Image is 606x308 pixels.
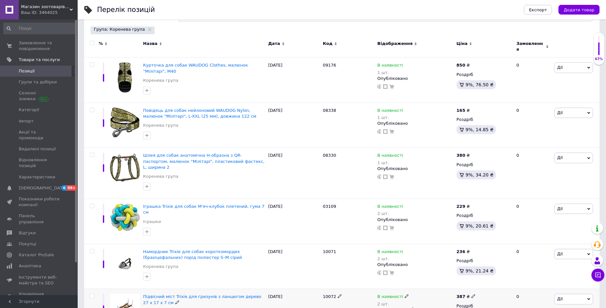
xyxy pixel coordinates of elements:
[377,294,403,301] span: В наявності
[323,249,336,254] span: 10071
[143,219,161,225] a: Іграшки
[143,294,261,305] a: Підвісний міст Trixie для гризунів з ланцюгом дерево 27 х 17 х 7 см
[267,148,321,199] div: [DATE]
[268,41,280,47] span: Дата
[377,41,413,47] span: Відображення
[466,223,493,228] span: 9%, 20.61 ₴
[512,199,553,244] div: 0
[377,63,403,69] span: В наявності
[457,213,511,218] div: Роздріб
[143,249,242,260] a: Намордник Trixie для собак короткомордих (брахіцефальних) порід поліестер S–M сірий
[457,294,465,299] b: 387
[457,41,468,47] span: Ціна
[457,63,465,68] b: 850
[457,153,465,158] b: 380
[457,204,470,209] div: ₴
[457,153,470,158] div: ₴
[110,62,140,92] img: Курточка для собак WAUDOG Clothes, малюнок "Мілітарі", M40
[21,10,78,16] div: Ваш ID: 3464025
[516,41,544,52] span: Замовлення
[19,118,34,124] span: Імпорт
[466,82,493,87] span: 9%, 76.50 ₴
[110,204,140,231] img: Іграшка Trixie для собак М'яч-клубок плетений, гума 7 см
[110,153,140,182] img: Шлея для собак анатомічна H-образна з QR-паспортом, малюнок "Мілітарі", пластиковий фастекс, L, ш...
[377,108,403,115] span: В наявності
[19,57,60,63] span: Товари та послуги
[529,7,547,12] span: Експорт
[557,155,563,160] span: Дії
[19,196,60,208] span: Показники роботи компанії
[19,146,56,152] span: Видалені позиції
[377,262,453,268] div: Опубліковано
[524,5,552,15] button: Експорт
[558,5,600,15] button: Додати товар
[594,57,604,61] div: 67%
[143,63,248,73] a: Курточка для собак WAUDOG Clothes, малюнок "Мілітарі", M40
[557,206,563,211] span: Дії
[557,65,563,70] span: Дії
[19,79,57,85] span: Групи та добірки
[19,241,36,247] span: Покупці
[457,62,470,68] div: ₴
[466,172,493,177] span: 9%, 34.20 ₴
[323,153,336,158] span: 08330
[377,249,403,256] span: В наявності
[457,258,511,264] div: Роздріб
[377,76,453,81] div: Опубліковано
[143,108,256,119] a: Повідець для собак нейлоновий WAUDOG Nylon, малюнок "Мілітарі", L-XXL (25 мм), довжина 122 см
[99,41,103,47] span: %
[67,185,77,191] span: 99+
[143,204,264,215] a: Іграшка Trixie для собак М'яч-клубок плетений, гума 7 см
[19,68,35,74] span: Позиції
[323,63,336,68] span: 09176
[3,23,76,34] input: Пошук
[323,204,336,209] span: 03109
[323,294,336,299] span: 10072
[19,185,67,191] span: [DEMOGRAPHIC_DATA]
[143,41,157,47] span: Назва
[512,102,553,148] div: 0
[457,249,465,254] b: 236
[591,269,604,281] button: Чат з покупцем
[143,122,178,128] a: Коренева група
[564,7,594,12] span: Додати товар
[19,274,60,286] span: Інструменти веб-майстра та SEO
[19,291,60,303] span: Управління сайтом
[557,296,563,301] span: Дії
[377,256,403,261] div: 2 шт.
[94,27,145,32] span: Група: Коренева група
[457,249,470,255] div: ₴
[377,302,409,306] div: 2 шт.
[457,108,465,113] b: 165
[143,153,264,169] a: Шлея для собак анатомічна H-образна з QR-паспортом, малюнок "Мілітарі", пластиковий фастекс, L, ш...
[19,263,41,269] span: Аналітика
[19,230,36,236] span: Відгуки
[143,78,178,83] a: Коренева група
[19,90,60,102] span: Сезонні знижки
[457,162,511,168] div: Роздріб
[557,251,563,256] span: Дії
[377,153,403,160] span: В наявності
[19,174,55,180] span: Характеристики
[267,102,321,148] div: [DATE]
[377,121,453,126] div: Опубліковано
[143,174,178,179] a: Коренева група
[110,249,140,279] img: Намордник Trixie для собак короткомордих (брахіцефальних) порід поліестер S–M сірий
[19,213,60,225] span: Панель управління
[466,268,493,273] span: 9%, 21.24 ₴
[97,6,155,13] div: Перелік позицій
[61,185,67,191] span: 6
[19,252,54,258] span: Каталог ProSale
[512,148,553,199] div: 0
[457,204,465,209] b: 229
[267,244,321,289] div: [DATE]
[377,211,403,216] div: 2 шт.
[19,40,60,52] span: Замовлення та повідомлення
[512,244,553,289] div: 0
